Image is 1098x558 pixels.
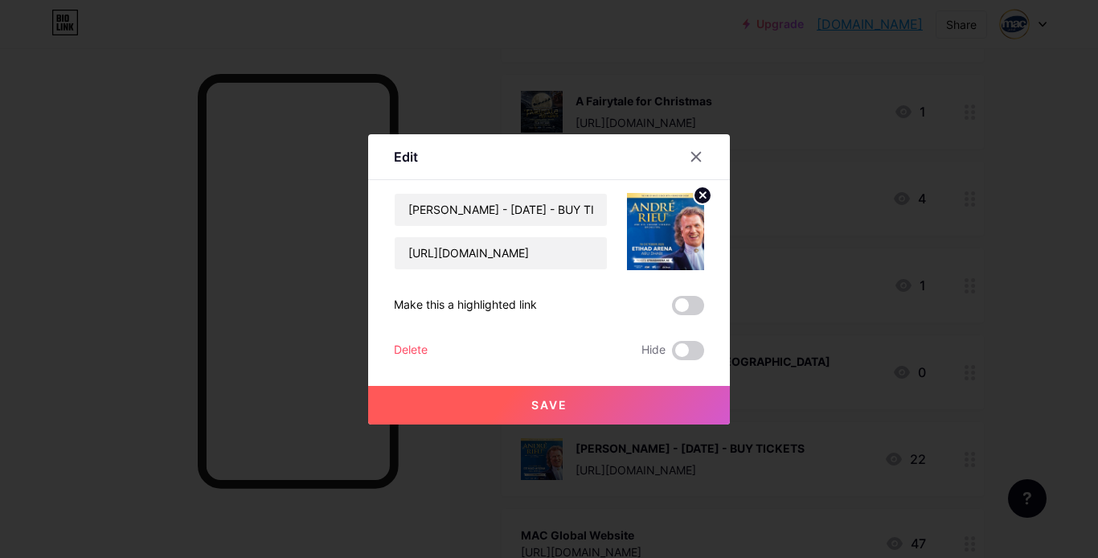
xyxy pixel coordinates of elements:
button: Save [368,386,730,425]
div: Make this a highlighted link [394,296,537,315]
input: URL [395,237,607,269]
img: link_thumbnail [627,193,704,270]
input: Title [395,194,607,226]
span: Hide [641,341,666,360]
div: Edit [394,147,418,166]
div: Delete [394,341,428,360]
span: Save [531,398,567,412]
